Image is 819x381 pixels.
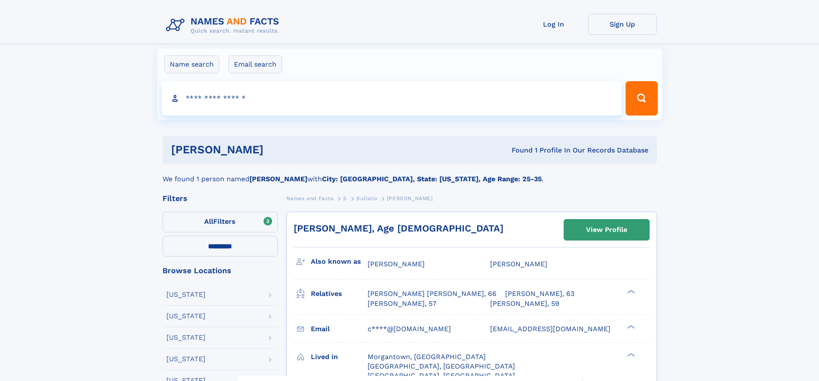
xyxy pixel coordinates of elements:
[368,299,436,308] a: [PERSON_NAME], 57
[626,81,657,116] button: Search Button
[564,219,649,240] a: View Profile
[163,212,278,232] label: Filters
[490,260,547,268] span: [PERSON_NAME]
[171,144,388,155] h1: [PERSON_NAME]
[228,55,282,73] label: Email search
[588,14,657,35] a: Sign Up
[311,287,368,301] h3: Relatives
[356,193,377,204] a: Sulistio
[368,260,425,268] span: [PERSON_NAME]
[368,372,515,380] span: [GEOGRAPHIC_DATA], [GEOGRAPHIC_DATA]
[294,223,503,234] a: [PERSON_NAME], Age [DEMOGRAPHIC_DATA]
[286,193,334,204] a: Names and Facts
[368,362,515,370] span: [GEOGRAPHIC_DATA], [GEOGRAPHIC_DATA]
[625,289,635,295] div: ❯
[163,164,657,184] div: We found 1 person named with .
[249,175,307,183] b: [PERSON_NAME]
[311,350,368,364] h3: Lived in
[166,356,206,363] div: [US_STATE]
[625,324,635,329] div: ❯
[311,322,368,336] h3: Email
[368,289,497,299] a: [PERSON_NAME] [PERSON_NAME], 66
[163,14,286,37] img: Logo Names and Facts
[505,289,574,299] a: [PERSON_NAME], 63
[311,254,368,269] h3: Also known as
[387,146,648,155] div: Found 1 Profile In Our Records Database
[519,14,588,35] a: Log In
[586,220,627,240] div: View Profile
[343,195,347,201] span: S
[490,325,610,333] span: [EMAIL_ADDRESS][DOMAIN_NAME]
[163,267,278,274] div: Browse Locations
[166,291,206,298] div: [US_STATE]
[163,195,278,202] div: Filters
[368,353,486,361] span: Morgantown, [GEOGRAPHIC_DATA]
[322,175,542,183] b: City: [GEOGRAPHIC_DATA], State: [US_STATE], Age Range: 25-35
[625,352,635,357] div: ❯
[166,313,206,320] div: [US_STATE]
[387,195,433,201] span: [PERSON_NAME]
[166,334,206,341] div: [US_STATE]
[490,299,559,308] a: [PERSON_NAME], 59
[343,193,347,204] a: S
[356,195,377,201] span: Sulistio
[204,217,213,226] span: All
[164,55,219,73] label: Name search
[162,81,622,116] input: search input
